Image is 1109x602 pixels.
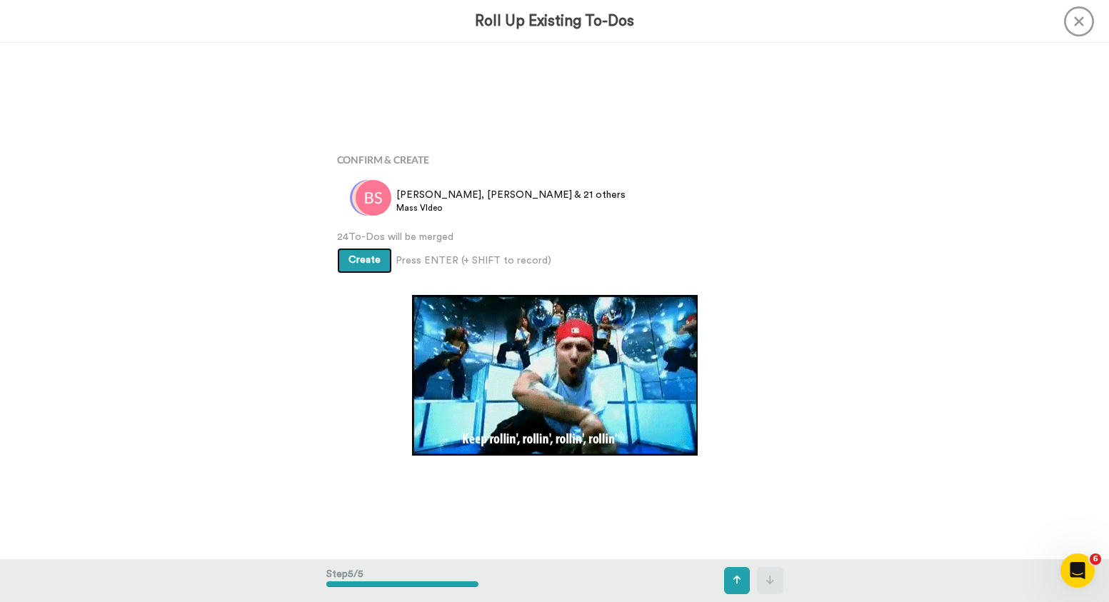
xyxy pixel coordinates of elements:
iframe: Intercom live chat [1060,553,1095,588]
span: Press ENTER (+ SHIFT to record) [396,254,551,268]
span: 6 [1090,553,1101,565]
span: Create [348,255,381,265]
h3: Roll Up Existing To-Dos [475,13,634,29]
button: Create [337,248,392,274]
span: [PERSON_NAME], [PERSON_NAME] & 21 others [396,188,626,202]
img: 6EEDSeh.gif [412,295,698,456]
h4: Confirm & Create [337,154,773,165]
div: Step 5 / 5 [326,560,478,601]
span: 24 To-Dos will be merged [337,230,773,244]
img: sw.png [350,180,386,216]
img: bs.png [356,180,391,216]
img: nl.png [352,180,388,216]
span: Mass VIdeo [396,202,626,214]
